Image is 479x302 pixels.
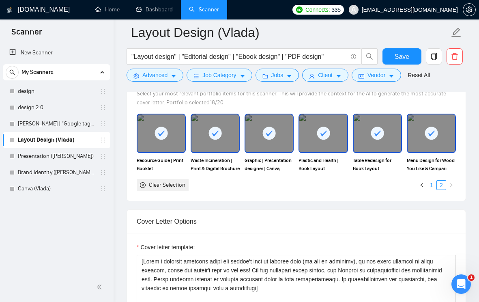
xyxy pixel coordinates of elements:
span: Save [395,52,409,62]
span: Vendor [367,71,385,80]
a: New Scanner [9,45,104,61]
img: upwork-logo.png [296,6,303,13]
span: idcard [359,73,364,79]
a: Canva (Vlada) [18,181,95,197]
a: homeHome [95,6,120,13]
button: setting [463,3,476,16]
span: holder [100,153,106,160]
span: user [351,7,357,13]
span: Client [318,71,333,80]
img: logo [7,4,13,17]
span: Jobs [271,71,284,80]
a: design 2.0 [18,99,95,116]
span: 335 [331,5,340,14]
li: Previous Page [417,180,427,190]
span: caret-down [240,73,245,79]
a: Presentation ([PERSON_NAME]) [18,148,95,164]
span: setting [463,6,475,13]
a: setting [463,6,476,13]
li: New Scanner [3,45,110,61]
button: userClientcaret-down [302,69,348,82]
span: caret-down [171,73,176,79]
a: 1 [427,181,436,190]
button: right [446,180,456,190]
button: idcardVendorcaret-down [352,69,401,82]
span: right [449,183,453,188]
input: Search Freelance Jobs... [131,52,347,62]
a: Layout Design (Vlada) [18,132,95,148]
span: Advanced [142,71,168,80]
span: edit [451,27,462,38]
span: caret-down [286,73,292,79]
span: info-circle [351,54,356,59]
span: Connects: [305,5,330,14]
span: holder [100,169,106,176]
span: search [6,69,18,75]
span: caret-down [389,73,394,79]
li: Next Page [446,180,456,190]
a: dashboardDashboard [136,6,173,13]
span: setting [133,73,139,79]
button: barsJob Categorycaret-down [187,69,252,82]
span: Menu Design for Wood You Like & Campari Bars [407,156,456,173]
a: design [18,83,95,99]
span: close-circle [140,182,146,188]
span: Resource Guide | Print Booklet [137,156,186,173]
button: delete [447,48,463,65]
span: Table Redesign for Book Layout [353,156,402,173]
iframe: Intercom live chat [451,274,471,294]
div: Clear Selection [149,181,185,190]
span: Job Category [202,71,236,80]
span: search [362,53,377,60]
span: user [309,73,315,79]
div: Cover Letter Options [137,210,456,233]
span: left [419,183,424,188]
button: settingAdvancedcaret-down [127,69,183,82]
span: caret-down [336,73,342,79]
a: Brand Identity ([PERSON_NAME]) [18,164,95,181]
a: Reset All [408,71,430,80]
span: holder [100,137,106,143]
li: 2 [436,180,446,190]
span: My Scanners [21,64,54,80]
span: holder [100,104,106,111]
button: Save [382,48,422,65]
li: 1 [427,180,436,190]
span: Scanner [5,26,48,43]
li: My Scanners [3,64,110,197]
span: Plastic and Health | Book Layout Adaptation [299,156,348,173]
input: Scanner name... [131,22,449,43]
span: delete [447,53,462,60]
a: [PERSON_NAME] | "Google tag manager [18,116,95,132]
button: copy [426,48,442,65]
span: bars [193,73,199,79]
span: folder [262,73,268,79]
span: double-left [97,283,105,291]
span: copy [426,53,442,60]
span: holder [100,186,106,192]
button: left [417,180,427,190]
button: folderJobscaret-down [256,69,299,82]
button: search [6,66,19,79]
label: Cover letter template: [137,243,195,252]
span: Waste Incineration | Print & Digital Brochure [191,156,240,173]
button: search [361,48,378,65]
span: holder [100,121,106,127]
span: 1 [468,274,475,281]
span: Graphic | Presentation designer | Canva, Google, Microsoft Slides [245,156,294,173]
span: holder [100,88,106,95]
a: searchScanner [189,6,219,13]
a: 2 [437,181,446,190]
